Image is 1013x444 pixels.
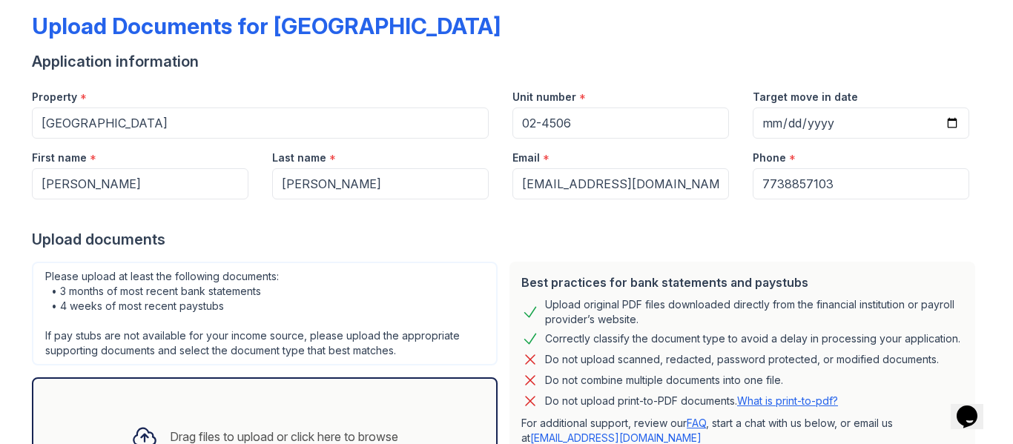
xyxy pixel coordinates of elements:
a: FAQ [687,417,706,429]
div: Correctly classify the document type to avoid a delay in processing your application. [545,330,960,348]
div: Upload original PDF files downloaded directly from the financial institution or payroll provider’... [545,297,963,327]
div: Best practices for bank statements and paystubs [521,274,963,291]
label: Target move in date [753,90,858,105]
label: Property [32,90,77,105]
a: [EMAIL_ADDRESS][DOMAIN_NAME] [530,431,702,444]
label: Unit number [512,90,576,105]
label: Last name [272,150,326,165]
label: Email [512,150,540,165]
div: Upload Documents for [GEOGRAPHIC_DATA] [32,13,501,39]
div: Application information [32,51,981,72]
div: Please upload at least the following documents: • 3 months of most recent bank statements • 4 wee... [32,262,498,365]
iframe: chat widget [951,385,998,429]
p: Do not upload print-to-PDF documents. [545,394,838,408]
a: What is print-to-pdf? [737,394,838,407]
div: Upload documents [32,229,981,250]
label: Phone [753,150,786,165]
div: Do not combine multiple documents into one file. [545,371,783,389]
div: Do not upload scanned, redacted, password protected, or modified documents. [545,351,939,368]
label: First name [32,150,87,165]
